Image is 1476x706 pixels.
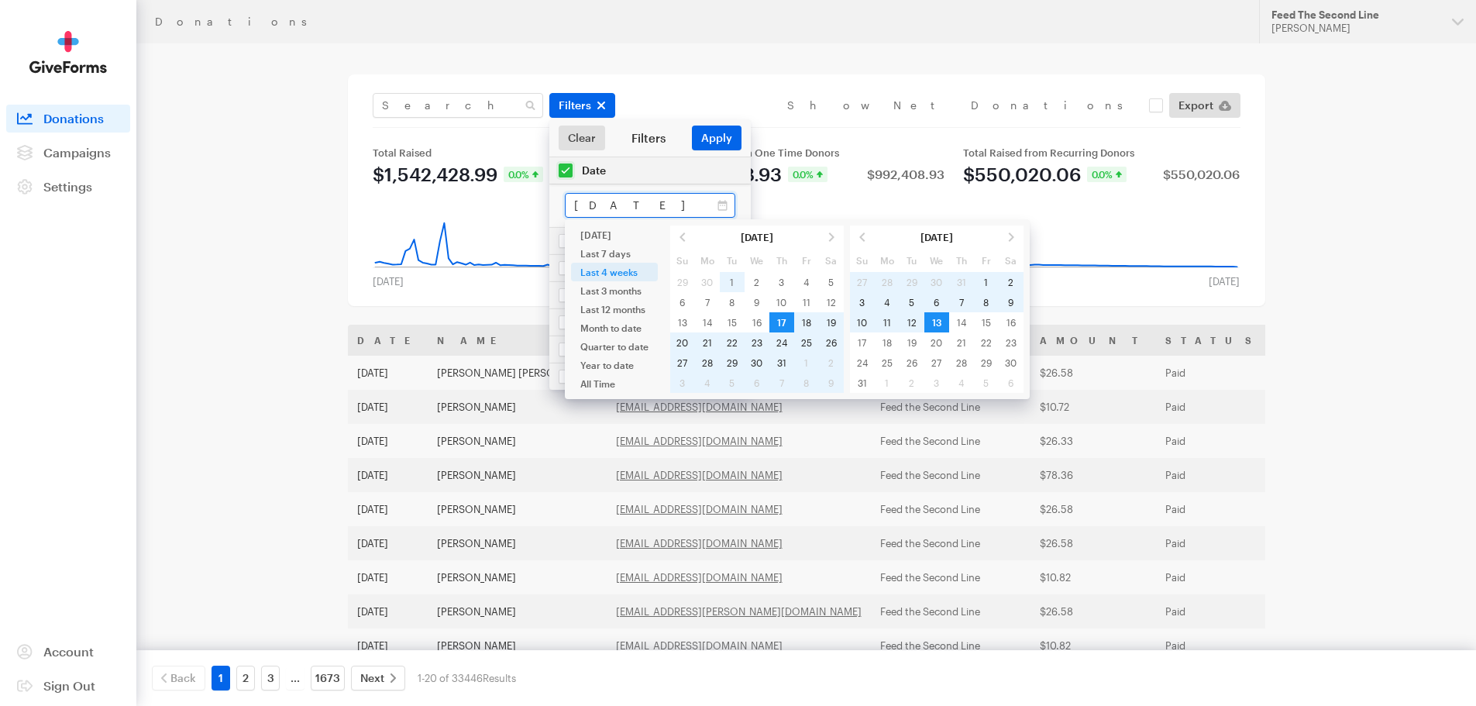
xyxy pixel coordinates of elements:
td: 14 [695,312,720,332]
td: Paid [1156,458,1270,492]
a: Export [1169,93,1240,118]
td: [DATE] [348,390,428,424]
td: 18 [794,312,819,332]
li: Last 3 months [571,281,658,300]
th: Su [850,249,875,272]
a: [EMAIL_ADDRESS][DOMAIN_NAME] [616,571,783,584]
div: Total Raised from Recurring Donors [963,146,1240,159]
td: 18 [875,332,900,353]
td: 21 [949,332,974,353]
td: 11 [875,312,900,332]
td: 4 [794,272,819,292]
th: We [745,249,769,272]
td: 19 [900,332,924,353]
td: 4 [875,292,900,312]
input: Search Name & Email [373,93,543,118]
th: Fr [974,249,999,272]
td: $10.82 [1030,560,1156,594]
div: $550,020.06 [1163,168,1240,181]
th: Tu [900,249,924,272]
td: $26.58 [1030,526,1156,560]
td: 10 [769,292,794,312]
th: Amount [1030,325,1156,356]
td: Feed the Second Line [871,390,1030,424]
th: [DATE] [875,226,999,249]
div: [DATE] [363,275,413,288]
td: 31 [850,373,875,393]
td: 22 [720,332,745,353]
td: 29 [720,353,745,373]
td: 26 [819,332,844,353]
td: 6 [924,292,949,312]
td: Feed the Second Line [871,492,1030,526]
div: Feed The Second Line [1271,9,1440,22]
td: 28 [695,353,720,373]
th: Su [670,249,695,272]
td: Paid [1156,629,1270,663]
td: [PERSON_NAME] [428,390,607,424]
td: 31 [769,353,794,373]
div: [DATE] [1199,275,1249,288]
td: [DATE] [348,492,428,526]
td: 17 [850,332,875,353]
a: [EMAIL_ADDRESS][DOMAIN_NAME] [616,435,783,447]
td: 19 [819,312,844,332]
td: 29 [974,353,999,373]
td: 26 [900,353,924,373]
td: [PERSON_NAME] [428,424,607,458]
td: 8 [720,292,745,312]
td: 1 [974,272,999,292]
a: Clear [559,126,605,150]
a: [EMAIL_ADDRESS][PERSON_NAME][DOMAIN_NAME] [616,605,862,618]
th: Sa [819,249,844,272]
td: 1 [720,272,745,292]
td: 23 [999,332,1024,353]
li: Month to date [571,319,658,337]
li: Last 4 weeks [571,263,658,281]
td: $26.33 [1030,424,1156,458]
th: We [924,249,949,272]
span: Sign Out [43,678,95,693]
button: Filters [549,93,615,118]
th: Mo [875,249,900,272]
a: Settings [6,173,130,201]
img: GiveForms [29,31,107,74]
div: 0.0% [1087,167,1127,182]
td: 14 [949,312,974,332]
td: Feed the Second Line [871,560,1030,594]
td: 27 [924,353,949,373]
td: 24 [769,332,794,353]
td: [DATE] [348,424,428,458]
a: Donations [6,105,130,133]
td: [DATE] [348,458,428,492]
td: Paid [1156,492,1270,526]
td: 30 [999,353,1024,373]
td: $10.72 [1030,390,1156,424]
th: Fr [794,249,819,272]
a: Sign Out [6,672,130,700]
td: 7 [949,292,974,312]
th: Date [348,325,428,356]
td: 5 [900,292,924,312]
td: 22 [974,332,999,353]
span: Next [360,669,384,687]
li: [DATE] [571,226,658,244]
td: 16 [999,312,1024,332]
td: [PERSON_NAME] [428,458,607,492]
div: $550,020.06 [963,165,1081,184]
td: [DATE] [348,526,428,560]
td: 27 [670,353,695,373]
td: 8 [974,292,999,312]
div: Total Raised from One Time Donors [668,146,944,159]
td: Paid [1156,526,1270,560]
td: 15 [720,312,745,332]
td: 30 [745,353,769,373]
div: Filters [605,130,692,146]
td: 3 [850,292,875,312]
td: $10.82 [1030,629,1156,663]
td: 25 [875,353,900,373]
span: Account [43,644,94,659]
a: 1673 [311,666,345,691]
td: 20 [670,332,695,353]
a: [EMAIL_ADDRESS][DOMAIN_NAME] [616,503,783,515]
